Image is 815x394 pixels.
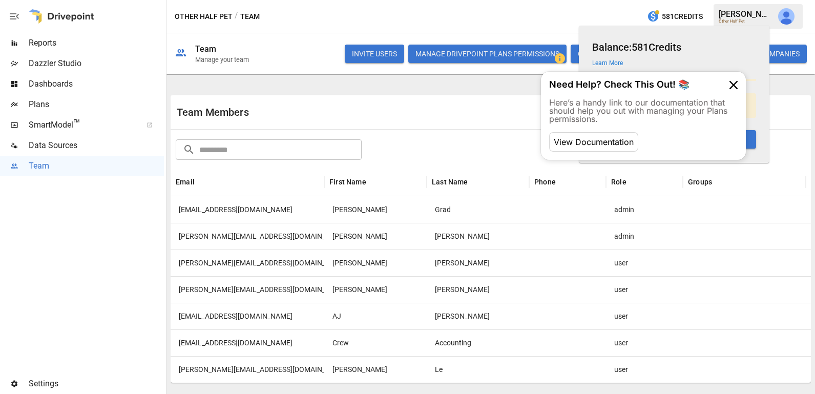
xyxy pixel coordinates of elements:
[778,8,795,25] img: Julie Wilton
[427,223,529,250] div: Watts
[171,196,324,223] div: cameron@otherhalfpet.com
[772,2,801,31] button: Julie Wilton
[606,356,683,383] div: user
[29,139,164,152] span: Data Sources
[176,178,195,186] div: Email
[719,19,772,24] div: Other Half Pet
[29,98,164,111] span: Plans
[606,250,683,276] div: user
[643,7,707,26] button: 581Credits
[571,45,646,63] button: CREATE COMPANY
[592,59,623,67] a: Learn More
[427,356,529,383] div: Le
[195,44,217,54] div: Team
[534,178,556,186] div: Phone
[606,303,683,329] div: user
[592,39,756,55] h6: Balance: 581 Credits
[329,178,366,186] div: First Name
[606,223,683,250] div: admin
[29,78,164,90] span: Dashboards
[427,250,529,276] div: Scanlon
[408,45,567,63] button: Manage Drivepoint Plans Permissions
[29,57,164,70] span: Dazzler Studio
[606,276,683,303] div: user
[29,160,164,172] span: Team
[606,196,683,223] div: admin
[171,223,324,250] div: mike@otherhalfpet.com
[171,356,324,383] div: beatrice@crewfinance.com
[688,178,712,186] div: Groups
[324,196,427,223] div: Cameron
[29,378,164,390] span: Settings
[73,117,80,130] span: ™
[719,9,772,19] div: [PERSON_NAME]
[171,276,324,303] div: tom@otherhalfpet.com
[324,356,427,383] div: Beatrice
[324,303,427,329] div: AJ
[427,329,529,356] div: Accounting
[175,10,233,23] button: Other Half Pet
[611,178,626,186] div: Role
[177,106,491,118] div: Team Members
[606,329,683,356] div: user
[29,119,135,131] span: SmartModel
[427,303,529,329] div: Patel
[432,178,468,186] div: Last Name
[29,37,164,49] span: Reports
[235,10,238,23] div: /
[427,276,529,303] div: Arters
[345,45,404,63] button: INVITE USERS
[324,250,427,276] div: Garrett
[171,329,324,356] div: accounting@otherhalfpet.com
[662,10,703,23] span: 581 Credits
[171,250,324,276] div: garrett@otherhalfpet.com
[324,223,427,250] div: Mike
[427,196,529,223] div: Grad
[324,329,427,356] div: Crew
[171,303,324,329] div: apatel790@gmail.com
[195,56,249,64] div: Manage your team
[324,276,427,303] div: Tom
